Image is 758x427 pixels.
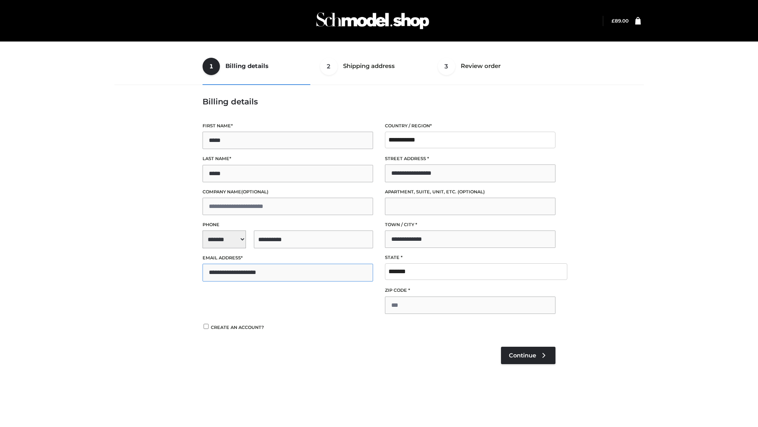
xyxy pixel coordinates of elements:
label: Street address [385,155,555,162]
label: Country / Region [385,122,555,130]
bdi: 89.00 [612,18,629,24]
label: Town / City [385,221,555,229]
label: ZIP Code [385,287,555,294]
span: £ [612,18,615,24]
label: Last name [203,155,373,162]
span: (optional) [458,189,485,195]
label: Apartment, suite, unit, etc. [385,188,555,196]
label: First name [203,122,373,130]
h3: Billing details [203,97,555,106]
a: £89.00 [612,18,629,24]
label: Phone [203,221,373,229]
span: Continue [509,352,536,359]
label: Company name [203,188,373,196]
span: Create an account? [211,325,264,330]
label: State [385,254,555,261]
img: Schmodel Admin 964 [313,5,432,36]
input: Create an account? [203,324,210,329]
span: (optional) [241,189,268,195]
label: Email address [203,254,373,262]
a: Continue [501,347,555,364]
